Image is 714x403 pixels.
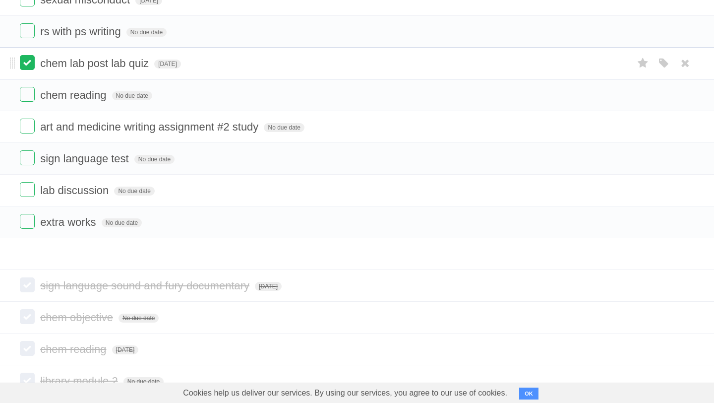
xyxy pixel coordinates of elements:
span: No due date [264,123,304,132]
label: Done [20,87,35,102]
span: [DATE] [112,345,139,354]
span: art and medicine writing assignment #2 study [40,121,261,133]
span: chem reading [40,343,109,355]
label: Done [20,182,35,197]
label: Done [20,150,35,165]
label: Done [20,309,35,324]
span: chem reading [40,89,109,101]
span: [DATE] [255,282,282,291]
label: Done [20,23,35,38]
span: sign language test [40,152,131,165]
span: sign language sound and fury documentary [40,279,252,292]
label: Done [20,277,35,292]
label: Done [20,55,35,70]
label: Star task [634,55,653,71]
span: No due date [126,28,167,37]
span: No due date [119,314,159,323]
span: No due date [114,187,154,196]
label: Done [20,214,35,229]
span: library module 2 [40,375,120,387]
span: No due date [123,377,164,386]
label: Done [20,341,35,356]
span: Cookies help us deliver our services. By using our services, you agree to our use of cookies. [173,383,517,403]
span: chem objective [40,311,116,324]
span: rs with ps writing [40,25,123,38]
span: extra works [40,216,98,228]
span: No due date [112,91,152,100]
label: Done [20,119,35,134]
span: lab discussion [40,184,111,197]
span: No due date [102,218,142,227]
button: OK [519,388,538,400]
span: [DATE] [154,60,181,68]
span: chem lab post lab quiz [40,57,151,69]
label: Done [20,373,35,388]
span: No due date [134,155,175,164]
